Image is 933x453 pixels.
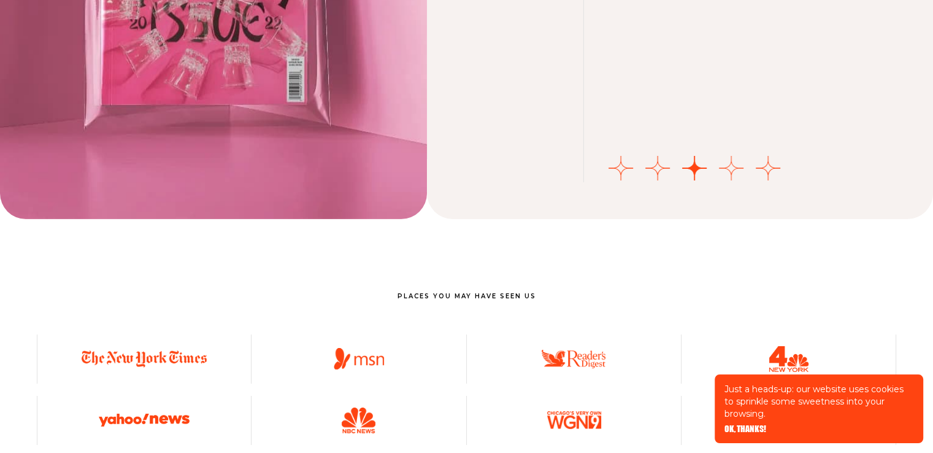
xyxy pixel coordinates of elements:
img: MSN [334,348,384,370]
p: Places You May Have Seen Us [37,293,896,300]
img: Yahoo! News [99,414,189,427]
button: Go to slide 3 [682,156,707,180]
ul: Select a slide to show [609,156,780,182]
img: WGN9 Chicago [547,411,601,429]
img: The New York Times [82,350,207,368]
button: Go to slide 1 [609,156,633,180]
img: WNBC New York [769,346,809,372]
button: Go to slide 2 [645,156,670,180]
img: Reader's Digest [542,350,605,368]
img: NBC Miami [342,408,375,433]
button: OK, THANKS! [724,425,766,433]
p: Just a heads-up: our website uses cookies to sprinkle some sweetness into your browsing. [724,383,913,420]
button: Go to slide 5 [756,156,780,180]
button: Go to slide 4 [719,156,743,180]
